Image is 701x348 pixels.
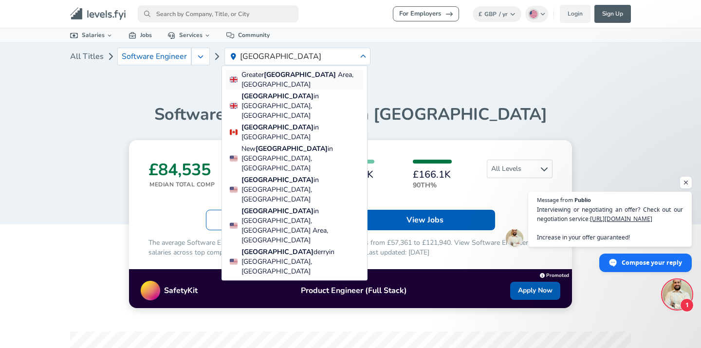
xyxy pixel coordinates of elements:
img: New London's country flag [230,155,238,163]
img: Greater London Area, GB's country flag [230,76,238,84]
a: London's country flag[GEOGRAPHIC_DATA]in [GEOGRAPHIC_DATA], [GEOGRAPHIC_DATA] Area, [GEOGRAPHIC_D... [226,206,363,245]
span: in [GEOGRAPHIC_DATA], [GEOGRAPHIC_DATA] [241,92,363,121]
img: London's country flag [230,222,238,230]
span: / yr [499,10,508,18]
a: Jobs [121,28,160,42]
h1: Software Engineer Salary in [GEOGRAPHIC_DATA] [70,104,631,125]
a: Greater London Area, GB's country flagGreater[GEOGRAPHIC_DATA] Area, [GEOGRAPHIC_DATA] [226,70,363,90]
input: Search Location [240,52,358,61]
img: London's country flag [230,186,238,194]
img: Promo Logo [141,281,160,300]
h6: £166.1K [413,169,452,180]
a: Services [160,28,219,42]
a: New London's country flagNew[GEOGRAPHIC_DATA]in [GEOGRAPHIC_DATA], [GEOGRAPHIC_DATA] [226,144,363,173]
a: London's country flag[GEOGRAPHIC_DATA]in [GEOGRAPHIC_DATA], [GEOGRAPHIC_DATA] [226,92,363,121]
span: Compose your reply [622,254,682,271]
button: £GBP/ yr [473,6,521,22]
span: All Levels [487,160,552,178]
span: in [GEOGRAPHIC_DATA], [GEOGRAPHIC_DATA] [241,144,363,173]
span: Interviewing or negotiating an offer? Check out our negotiation service: Increase in your offer g... [537,205,683,242]
p: Product Engineer (Full Stack) [198,285,510,296]
nav: primary [58,4,643,24]
span: Greater [241,70,264,79]
a: Sign Up [594,5,631,23]
strong: [GEOGRAPHIC_DATA] [241,92,314,101]
strong: [GEOGRAPHIC_DATA] [241,206,314,216]
div: Open chat [663,280,692,309]
span: 1 [680,298,694,312]
a: Software Engineer [117,48,191,65]
p: SafetyKit [164,285,198,296]
a: For Employers [393,6,459,21]
p: The average Software Engineer Salary range in [GEOGRAPHIC_DATA] is from £57,361 to £121,940. View... [148,238,553,257]
strong: [GEOGRAPHIC_DATA] [241,247,314,256]
span: Software Engineer [122,52,187,61]
span: in [GEOGRAPHIC_DATA], [GEOGRAPHIC_DATA] Area, [GEOGRAPHIC_DATA] [241,206,363,245]
strong: [GEOGRAPHIC_DATA] [241,175,314,184]
a: 💪ContributeYour Salary [206,210,347,230]
span: derry [314,247,329,256]
a: Community [219,28,277,42]
a: London's country flag[GEOGRAPHIC_DATA]in [GEOGRAPHIC_DATA], [GEOGRAPHIC_DATA] [226,175,363,204]
a: View Jobs [354,210,495,230]
p: Median Total Comp [149,180,215,189]
img: London's country flag [230,102,238,110]
span: Publio [574,197,591,202]
a: Login [560,5,590,23]
p: View Jobs [406,214,443,226]
span: Area, [GEOGRAPHIC_DATA] [241,70,353,89]
p: 90th% [413,180,452,190]
span: New [241,144,256,153]
a: Apply Now [510,282,560,300]
strong: [GEOGRAPHIC_DATA] [264,70,338,79]
button: English (US) [525,6,549,22]
strong: [GEOGRAPHIC_DATA] [241,123,314,132]
a: Salaries [62,28,121,42]
span: in [GEOGRAPHIC_DATA], [GEOGRAPHIC_DATA] [241,175,363,204]
span: in [GEOGRAPHIC_DATA] [241,123,363,142]
h3: £84,535 [148,160,215,180]
a: All Titles [70,47,104,66]
span: in [GEOGRAPHIC_DATA], [GEOGRAPHIC_DATA] [241,247,363,276]
img: Londonderry's country flag [230,258,238,266]
a: Londonderry's country flag[GEOGRAPHIC_DATA]derryin [GEOGRAPHIC_DATA], [GEOGRAPHIC_DATA] [226,247,363,276]
span: Message from [537,197,573,202]
img: London's country flag [230,128,238,136]
img: English (US) [530,10,537,18]
input: Search by Company, Title, or City [138,5,298,22]
strong: [GEOGRAPHIC_DATA] [256,144,328,153]
span: £ [479,10,482,18]
a: Promoted [540,270,569,279]
a: London's country flag[GEOGRAPHIC_DATA]in [GEOGRAPHIC_DATA] [226,123,363,142]
span: GBP [484,10,497,18]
